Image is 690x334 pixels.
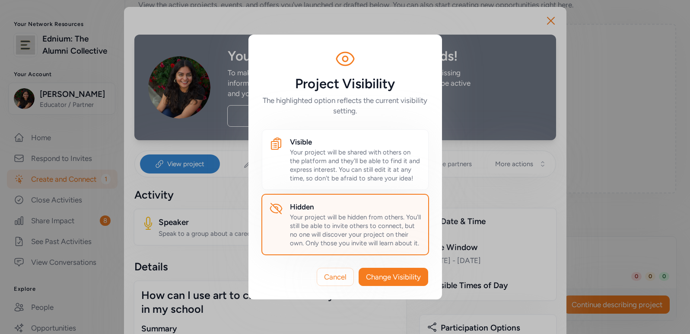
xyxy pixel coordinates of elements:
[262,95,428,116] h6: The highlighted option reflects the current visibility setting.
[262,76,428,92] h5: Project Visibility
[290,213,421,247] div: Your project will be hidden from others. You'll still be able to invite others to connect, but no...
[290,148,421,183] div: Your project will be shared with others on the platform and they'll be able to find it and expres...
[324,272,347,282] span: Cancel
[290,202,421,212] h2: Hidden
[290,137,421,147] h2: Visible
[366,272,421,282] span: Change Visibility
[359,268,428,286] button: Change Visibility
[317,268,354,286] button: Cancel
